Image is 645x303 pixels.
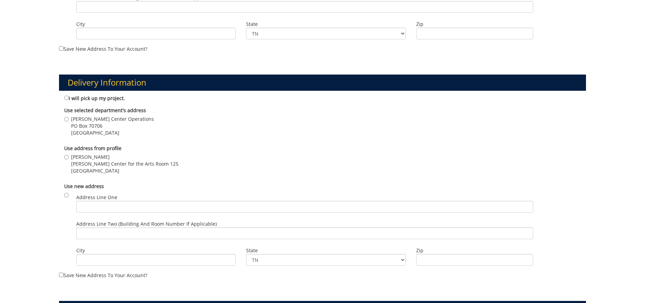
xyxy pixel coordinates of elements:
span: [GEOGRAPHIC_DATA] [71,167,178,174]
label: City [76,21,236,28]
b: Use new address [64,183,104,189]
label: State [246,247,406,254]
b: Use address from profile [64,145,121,151]
input: Zip [416,254,533,266]
input: Address Line Two (Building and Room Number if applicable) [76,1,533,13]
span: PO Box 70706 [71,123,154,129]
input: Zip [416,28,533,39]
input: I will pick up my project. [64,96,69,100]
label: Address Line One [76,194,533,213]
input: City [76,254,236,266]
input: Address Line Two (Building and Room Number if applicable) [76,227,533,239]
span: [PERSON_NAME] Center for the Arts Room 125 [71,160,178,167]
input: [PERSON_NAME] [PERSON_NAME] Center for the Arts Room 125 [GEOGRAPHIC_DATA] [64,155,69,159]
span: [PERSON_NAME] [71,154,178,160]
input: Address Line One [76,201,533,213]
label: I will pick up my project. [64,94,125,102]
input: [PERSON_NAME] Center Operations PO Box 70706 [GEOGRAPHIC_DATA] [64,117,69,121]
input: City [76,28,236,39]
b: Use selected department's address [64,107,146,114]
span: [PERSON_NAME] Center Operations [71,116,154,123]
label: Address Line Two (Building and Room Number if applicable) [76,221,533,239]
input: Save new address to your account? [59,46,63,51]
input: Save new address to your account? [59,273,63,277]
h3: Delivery Information [59,75,586,90]
label: Zip [416,21,533,28]
label: State [246,21,406,28]
label: City [76,247,236,254]
label: Zip [416,247,533,254]
span: [GEOGRAPHIC_DATA] [71,129,154,136]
